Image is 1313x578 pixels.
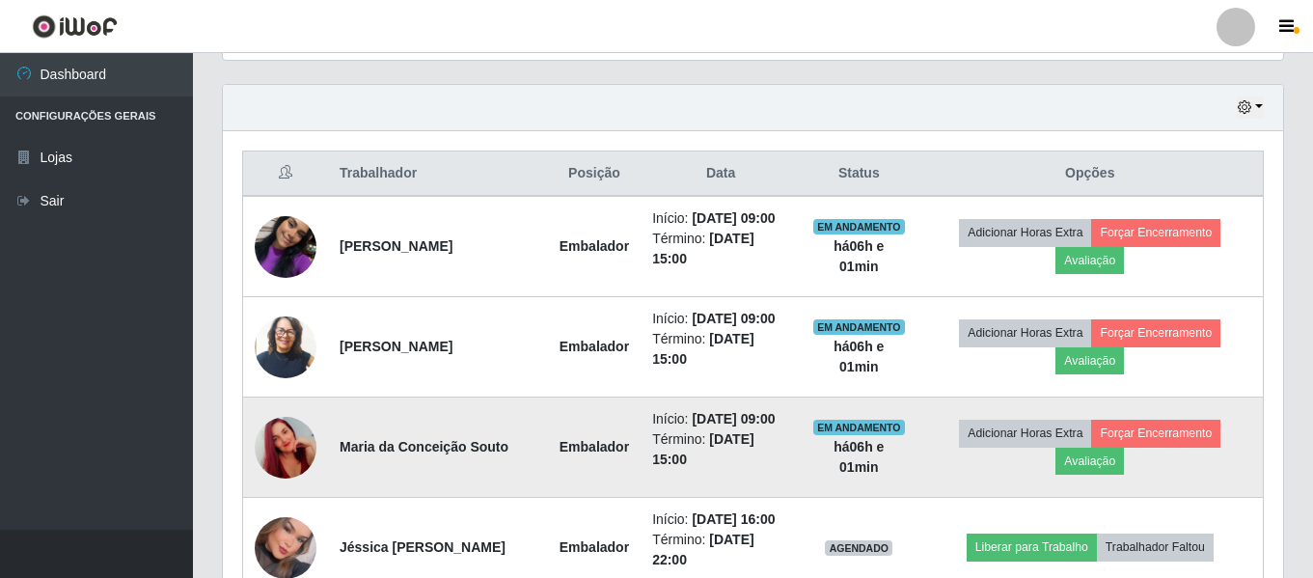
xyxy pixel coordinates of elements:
th: Opções [917,151,1264,197]
button: Avaliação [1055,347,1124,374]
img: 1746815738665.jpeg [255,393,316,503]
button: Forçar Encerramento [1091,319,1220,346]
strong: Jéssica [PERSON_NAME] [340,539,506,555]
li: Término: [652,530,789,570]
time: [DATE] 16:00 [692,511,775,527]
li: Término: [652,329,789,370]
span: EM ANDAMENTO [813,219,905,234]
button: Adicionar Horas Extra [959,420,1091,447]
img: 1720054938864.jpeg [255,311,316,383]
time: [DATE] 09:00 [692,311,775,326]
button: Avaliação [1055,247,1124,274]
strong: Embalador [560,339,629,354]
span: EM ANDAMENTO [813,319,905,335]
li: Início: [652,208,789,229]
img: CoreUI Logo [32,14,118,39]
strong: há 06 h e 01 min [834,238,884,274]
li: Término: [652,429,789,470]
button: Forçar Encerramento [1091,420,1220,447]
strong: Maria da Conceição Souto [340,439,508,454]
button: Adicionar Horas Extra [959,219,1091,246]
time: [DATE] 09:00 [692,411,775,427]
button: Trabalhador Faltou [1097,534,1214,561]
li: Início: [652,509,789,530]
strong: Embalador [560,539,629,555]
button: Liberar para Trabalho [967,534,1097,561]
button: Adicionar Horas Extra [959,319,1091,346]
li: Início: [652,309,789,329]
span: AGENDADO [825,540,892,556]
th: Data [641,151,801,197]
strong: há 06 h e 01 min [834,439,884,475]
img: 1704842067547.jpeg [255,192,316,302]
strong: Embalador [560,238,629,254]
time: [DATE] 09:00 [692,210,775,226]
li: Início: [652,409,789,429]
button: Forçar Encerramento [1091,219,1220,246]
strong: [PERSON_NAME] [340,339,452,354]
th: Status [801,151,916,197]
li: Término: [652,229,789,269]
strong: [PERSON_NAME] [340,238,452,254]
strong: há 06 h e 01 min [834,339,884,374]
button: Avaliação [1055,448,1124,475]
th: Trabalhador [328,151,548,197]
th: Posição [548,151,641,197]
span: EM ANDAMENTO [813,420,905,435]
strong: Embalador [560,439,629,454]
